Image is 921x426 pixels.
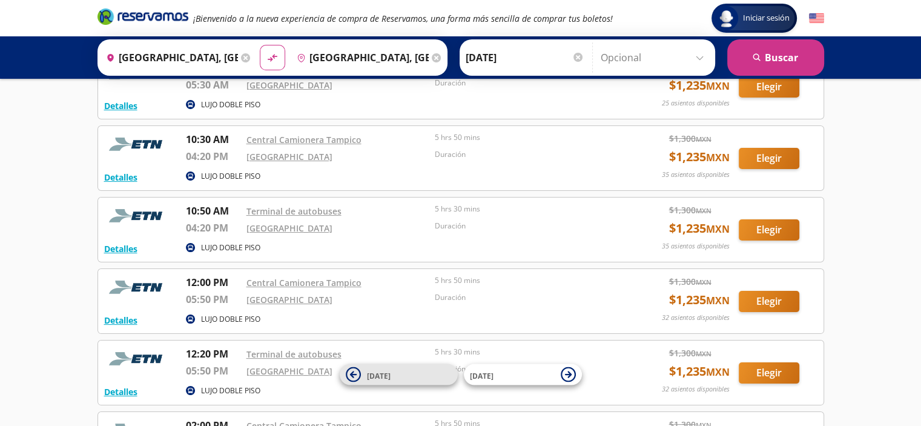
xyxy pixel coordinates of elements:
button: Detalles [104,385,137,398]
span: [DATE] [367,370,391,381]
a: Terminal de autobuses [246,348,342,360]
a: [GEOGRAPHIC_DATA] [246,294,332,305]
a: [GEOGRAPHIC_DATA] [246,79,332,91]
button: English [809,11,824,26]
span: $ 1,235 [669,76,730,95]
img: RESERVAMOS [104,275,171,299]
p: 10:30 AM [186,132,240,147]
input: Opcional [601,42,709,73]
button: Buscar [727,39,824,76]
a: Central Camionera Tampico [246,134,361,145]
p: 35 asientos disponibles [662,170,730,180]
p: LUJO DOBLE PISO [201,242,260,253]
small: MXN [696,349,711,358]
span: $ 1,300 [669,347,711,359]
a: [GEOGRAPHIC_DATA] [246,151,332,162]
p: 12:00 PM [186,275,240,290]
img: RESERVAMOS [104,347,171,371]
button: Detalles [104,99,137,112]
p: 5 hrs 50 mins [435,132,618,143]
span: Iniciar sesión [738,12,794,24]
p: 05:50 PM [186,364,240,378]
p: LUJO DOBLE PISO [201,314,260,325]
p: LUJO DOBLE PISO [201,171,260,182]
span: [DATE] [470,370,494,381]
p: 05:50 PM [186,292,240,307]
small: MXN [706,151,730,164]
p: 5 hrs 50 mins [435,275,618,286]
img: RESERVAMOS [104,204,171,228]
small: MXN [696,135,711,144]
p: 04:20 PM [186,221,240,235]
input: Buscar Origen [101,42,238,73]
small: MXN [696,278,711,287]
button: [DATE] [464,364,582,385]
p: 05:30 AM [186,78,240,92]
button: Elegir [739,219,799,241]
a: Terminal de autobuses [246,205,342,217]
small: MXN [706,365,730,379]
p: 35 asientos disponibles [662,241,730,251]
p: 5 hrs 30 mins [435,347,618,358]
p: 12:20 PM [186,347,240,361]
p: LUJO DOBLE PISO [201,385,260,396]
em: ¡Bienvenido a la nueva experiencia de compra de Reservamos, una forma más sencilla de comprar tus... [193,13,613,24]
small: MXN [706,222,730,236]
small: MXN [696,206,711,215]
p: LUJO DOBLE PISO [201,99,260,110]
p: 32 asientos disponibles [662,313,730,323]
span: $ 1,300 [669,275,711,288]
p: 10:50 AM [186,204,240,218]
a: [GEOGRAPHIC_DATA] [246,222,332,234]
button: Detalles [104,171,137,184]
span: $ 1,235 [669,148,730,166]
a: Brand Logo [97,7,188,29]
span: $ 1,300 [669,204,711,216]
span: $ 1,235 [669,219,730,238]
button: Detalles [104,314,137,327]
p: Duración [435,221,618,231]
button: Elegir [739,76,799,98]
p: 32 asientos disponibles [662,384,730,394]
a: [GEOGRAPHIC_DATA] [246,365,332,377]
span: $ 1,235 [669,291,730,309]
p: 04:20 PM [186,149,240,164]
small: MXN [706,79,730,93]
p: 5 hrs 30 mins [435,204,618,215]
i: Brand Logo [97,7,188,25]
p: Duración [435,149,618,160]
span: $ 1,235 [669,362,730,381]
a: Central Camionera Tampico [246,277,361,288]
button: Detalles [104,242,137,255]
input: Buscar Destino [292,42,429,73]
p: 25 asientos disponibles [662,98,730,108]
p: Duración [435,78,618,88]
button: Elegir [739,362,799,384]
span: $ 1,300 [669,132,711,145]
img: RESERVAMOS [104,132,171,156]
input: Elegir Fecha [466,42,584,73]
button: Elegir [739,291,799,312]
small: MXN [706,294,730,307]
button: [DATE] [340,364,458,385]
button: Elegir [739,148,799,169]
p: Duración [435,292,618,303]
